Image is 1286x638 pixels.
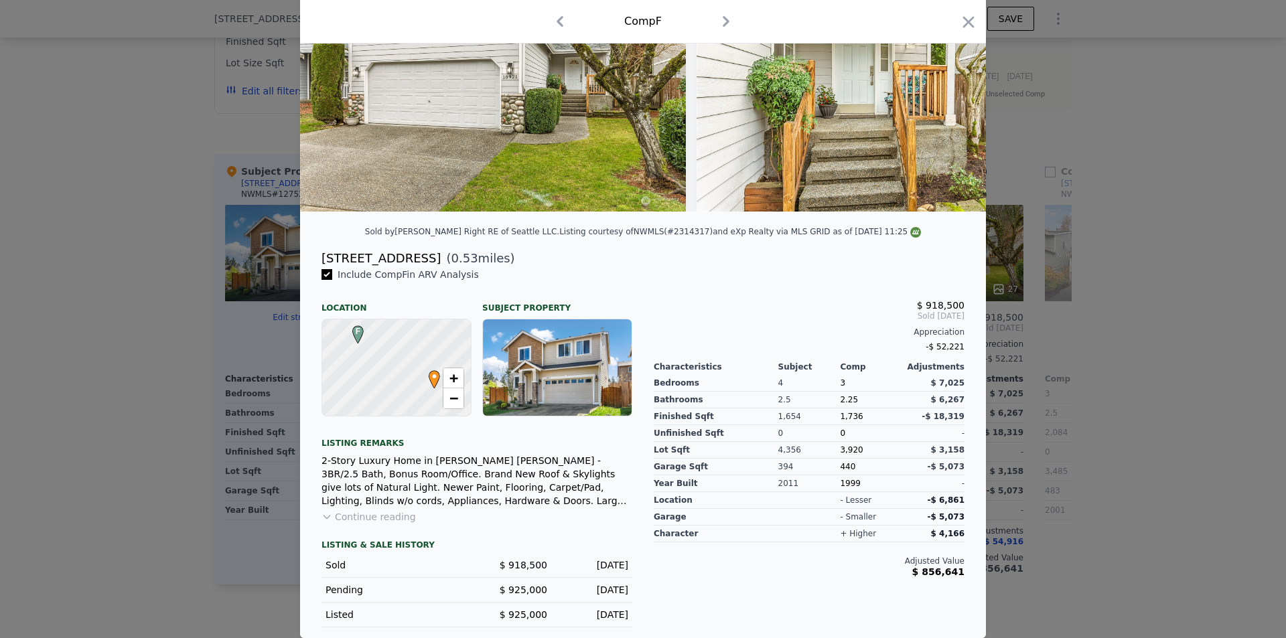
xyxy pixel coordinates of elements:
[558,608,628,621] div: [DATE]
[840,462,855,471] span: 440
[654,327,964,337] div: Appreciation
[840,445,863,455] span: 3,920
[778,392,841,408] div: 2.5
[778,442,841,459] div: 4,356
[654,459,778,475] div: Garage Sqft
[654,442,778,459] div: Lot Sqft
[931,529,964,538] span: $ 4,166
[500,609,547,620] span: $ 925,000
[778,425,841,442] div: 0
[654,556,964,566] div: Adjusted Value
[443,388,463,408] a: Zoom out
[654,375,778,392] div: Bedrooms
[840,378,845,388] span: 3
[928,495,964,505] span: -$ 6,861
[349,325,367,337] span: F
[654,392,778,408] div: Bathrooms
[928,512,964,522] span: -$ 5,073
[931,378,964,388] span: $ 7,025
[840,528,876,539] div: + higher
[482,292,632,313] div: Subject Property
[778,459,841,475] div: 394
[840,495,871,505] div: - lesser
[840,511,876,522] div: - smaller
[654,425,778,442] div: Unfinished Sqft
[326,583,466,596] div: Pending
[840,475,902,492] div: 1999
[451,251,478,265] span: 0.53
[326,558,466,572] div: Sold
[840,362,902,372] div: Comp
[326,608,466,621] div: Listed
[840,428,845,438] span: 0
[449,390,458,406] span: −
[558,558,628,572] div: [DATE]
[931,395,964,404] span: $ 6,267
[912,566,964,577] span: $ 856,641
[778,408,841,425] div: 1,654
[910,227,921,238] img: NWMLS Logo
[500,584,547,595] span: $ 925,000
[926,342,964,351] span: -$ 52,221
[654,362,778,372] div: Characteristics
[558,583,628,596] div: [DATE]
[917,300,964,311] span: $ 918,500
[449,370,458,386] span: +
[321,427,632,449] div: Listing remarks
[441,249,514,268] span: ( miles)
[902,362,964,372] div: Adjustments
[321,454,632,507] div: 2-Story Luxury Home in [PERSON_NAME] [PERSON_NAME] - 3BR/2.5 Bath, Bonus Room/Office. Brand New R...
[654,526,778,542] div: character
[349,325,357,333] div: F
[624,13,662,29] div: Comp F
[443,368,463,388] a: Zoom in
[778,375,841,392] div: 4
[425,366,443,386] span: •
[654,509,778,526] div: garage
[365,227,559,236] div: Sold by [PERSON_NAME] Right RE of Seattle LLC .
[559,227,921,236] div: Listing courtesy of NWMLS (#2314317) and eXp Realty via MLS GRID as of [DATE] 11:25
[654,492,778,509] div: location
[778,362,841,372] div: Subject
[500,560,547,570] span: $ 918,500
[321,292,472,313] div: Location
[332,269,484,280] span: Include Comp F in ARV Analysis
[321,249,441,268] div: [STREET_ADDRESS]
[425,370,433,378] div: •
[922,412,964,421] span: -$ 18,319
[840,412,863,421] span: 1,736
[654,311,964,321] span: Sold [DATE]
[931,445,964,455] span: $ 3,158
[928,462,964,471] span: -$ 5,073
[902,475,964,492] div: -
[321,540,632,553] div: LISTING & SALE HISTORY
[654,475,778,492] div: Year Built
[840,392,902,408] div: 2.25
[902,425,964,442] div: -
[654,408,778,425] div: Finished Sqft
[778,475,841,492] div: 2011
[321,510,416,524] button: Continue reading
